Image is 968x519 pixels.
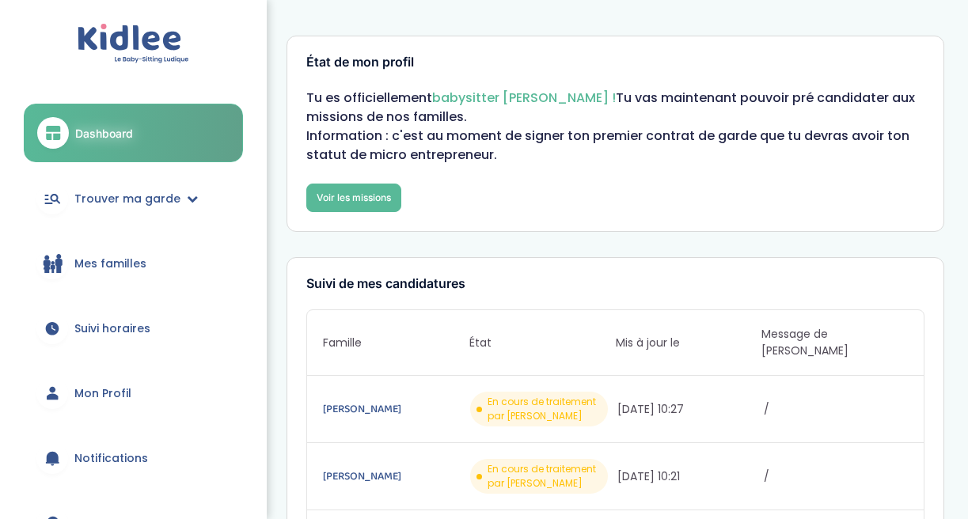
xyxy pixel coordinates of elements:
span: Mon Profil [74,385,131,402]
span: Trouver ma garde [74,191,180,207]
span: En cours de traitement par [PERSON_NAME] [488,395,602,423]
p: Tu es officiellement Tu vas maintenant pouvoir pré candidater aux missions de nos familles. [306,89,924,127]
span: [DATE] 10:21 [617,468,761,485]
a: Voir les missions [306,184,401,212]
span: État [469,335,616,351]
a: [PERSON_NAME] [323,400,467,418]
p: Information : c'est au moment de signer ton premier contrat de garde que tu devras avoir ton stat... [306,127,924,165]
span: Famille [323,335,469,351]
a: Mon Profil [24,365,243,422]
span: Mes familles [74,256,146,272]
a: Dashboard [24,104,243,162]
span: Dashboard [75,125,133,142]
span: / [764,401,908,418]
a: Suivi horaires [24,300,243,357]
h3: Suivi de mes candidatures [306,277,924,291]
span: Notifications [74,450,148,467]
span: Message de [PERSON_NAME] [761,326,908,359]
span: / [764,468,908,485]
span: [DATE] 10:27 [617,401,761,418]
a: Trouver ma garde [24,170,243,227]
a: Mes familles [24,235,243,292]
span: Suivi horaires [74,320,150,337]
span: babysitter [PERSON_NAME] ! [432,89,616,107]
a: Notifications [24,430,243,487]
a: [PERSON_NAME] [323,468,467,485]
span: Mis à jour le [616,335,762,351]
img: logo.svg [78,24,189,64]
h3: État de mon profil [306,55,924,70]
span: En cours de traitement par [PERSON_NAME] [488,462,602,491]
